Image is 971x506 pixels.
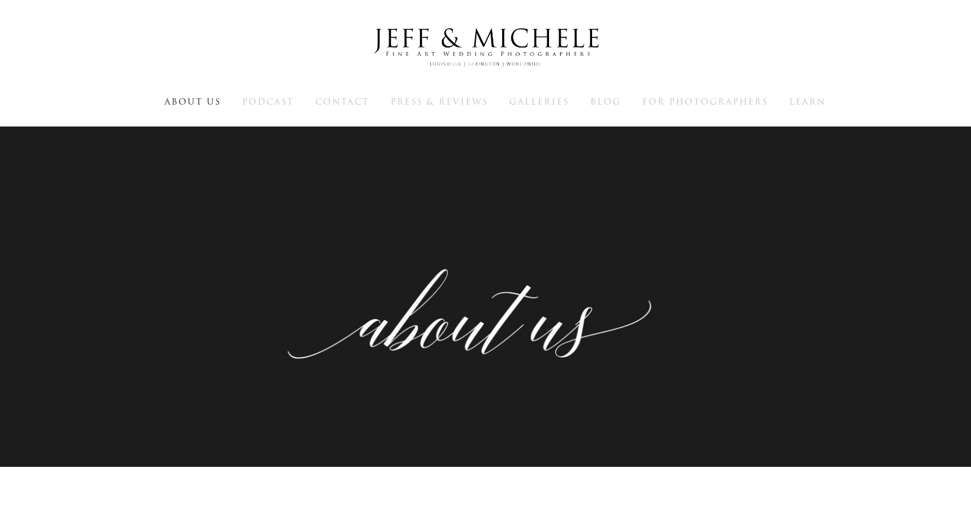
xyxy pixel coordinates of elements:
[164,96,221,108] span: About Us
[242,96,294,108] span: Podcast
[642,96,768,107] a: For Photographers
[590,96,621,107] a: Blog
[357,16,614,79] img: Louisville Wedding Photographers - Jeff & Michele Wedding Photographers
[509,96,569,107] a: Galleries
[390,96,488,108] span: Press & Reviews
[164,96,221,107] a: About Us
[315,96,369,107] a: Contact
[390,96,488,107] a: Press & Reviews
[315,96,369,108] span: Contact
[789,96,826,108] span: Learn
[590,96,621,108] span: Blog
[509,96,569,108] span: Galleries
[242,96,294,107] a: Podcast
[642,96,768,108] span: For Photographers
[789,96,826,107] a: Learn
